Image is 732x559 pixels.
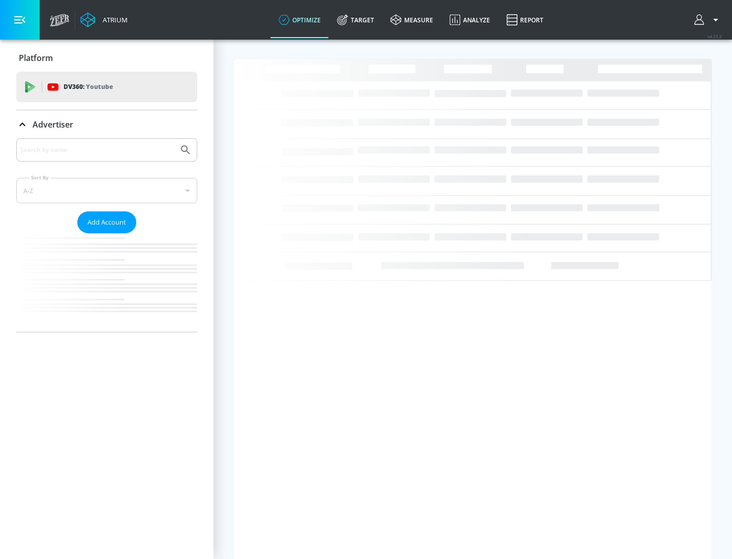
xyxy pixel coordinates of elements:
[64,81,113,92] p: DV360:
[77,211,136,233] button: Add Account
[16,72,197,102] div: DV360: Youtube
[33,119,73,130] p: Advertiser
[329,2,382,38] a: Target
[99,15,128,24] div: Atrium
[270,2,329,38] a: optimize
[498,2,552,38] a: Report
[708,34,722,39] span: v 4.25.2
[20,143,174,157] input: Search by name
[16,178,197,203] div: A-Z
[87,216,126,228] span: Add Account
[382,2,441,38] a: measure
[16,110,197,139] div: Advertiser
[19,52,53,64] p: Platform
[80,12,128,27] a: Atrium
[29,174,51,181] label: Sort By
[16,44,197,72] div: Platform
[16,233,197,332] nav: list of Advertiser
[441,2,498,38] a: Analyze
[16,138,197,332] div: Advertiser
[86,81,113,92] p: Youtube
